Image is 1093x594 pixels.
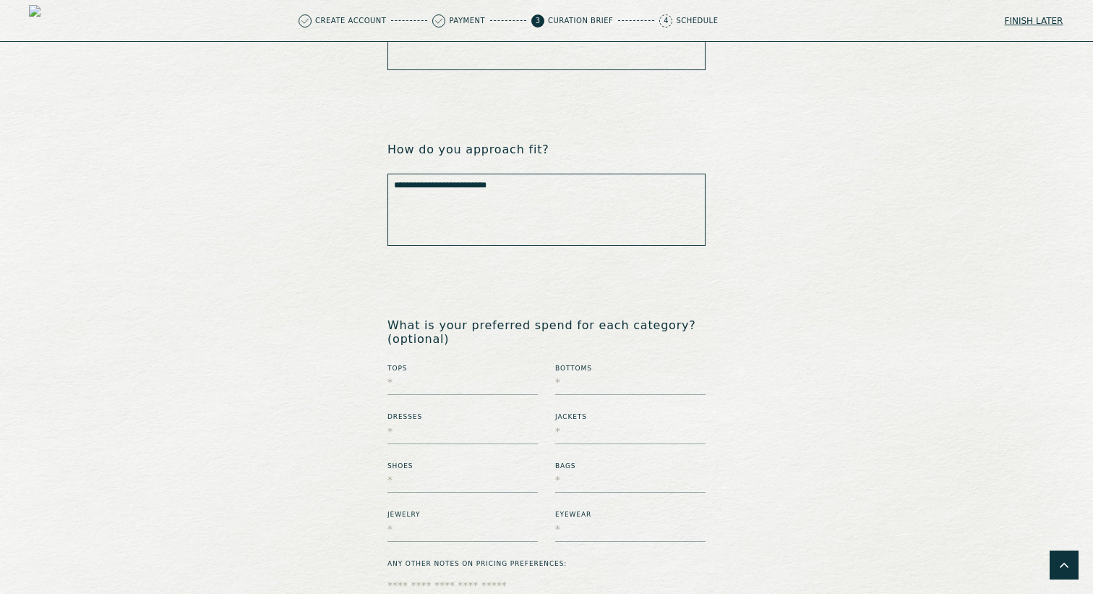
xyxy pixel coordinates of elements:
[387,559,706,569] label: Any other notes on pricing preferences:
[548,17,613,25] p: Curation Brief
[387,462,538,472] label: Shoes
[387,318,706,346] h1: What is your preferred spend for each category? (optional)
[449,17,485,25] p: Payment
[676,17,718,25] p: Schedule
[387,143,706,156] h1: How do you approach fit?
[555,412,706,423] label: Jackets
[555,364,706,374] label: Bottoms
[659,14,672,27] span: 4
[387,364,538,374] label: Tops
[315,17,386,25] p: Create Account
[555,510,706,520] label: Eyewear
[531,14,544,27] span: 3
[29,5,60,36] img: logo
[387,412,538,423] label: Dresses
[555,462,706,472] label: Bags
[387,510,538,520] label: Jewelry
[1003,11,1064,31] button: Finish later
